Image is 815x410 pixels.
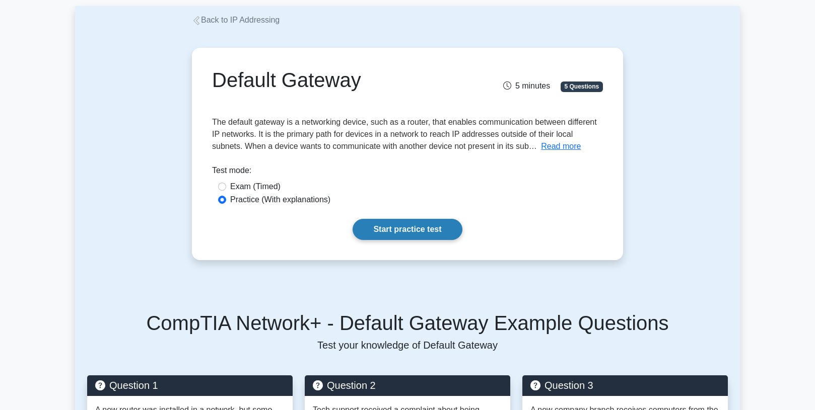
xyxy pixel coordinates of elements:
a: Back to IP Addressing [192,16,280,24]
span: The default gateway is a networking device, such as a router, that enables communication between ... [212,118,597,150]
a: Start practice test [353,219,462,240]
h5: Question 3 [530,379,720,391]
label: Practice (With explanations) [230,194,330,206]
button: Read more [541,140,581,152]
label: Exam (Timed) [230,181,281,193]
h5: Question 2 [313,379,502,391]
div: Test mode: [212,165,603,181]
span: 5 Questions [561,81,603,92]
h5: CompTIA Network+ - Default Gateway Example Questions [87,311,728,335]
p: Test your knowledge of Default Gateway [87,339,728,351]
span: 5 minutes [503,81,550,90]
h1: Default Gateway [212,68,468,92]
h5: Question 1 [95,379,285,391]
